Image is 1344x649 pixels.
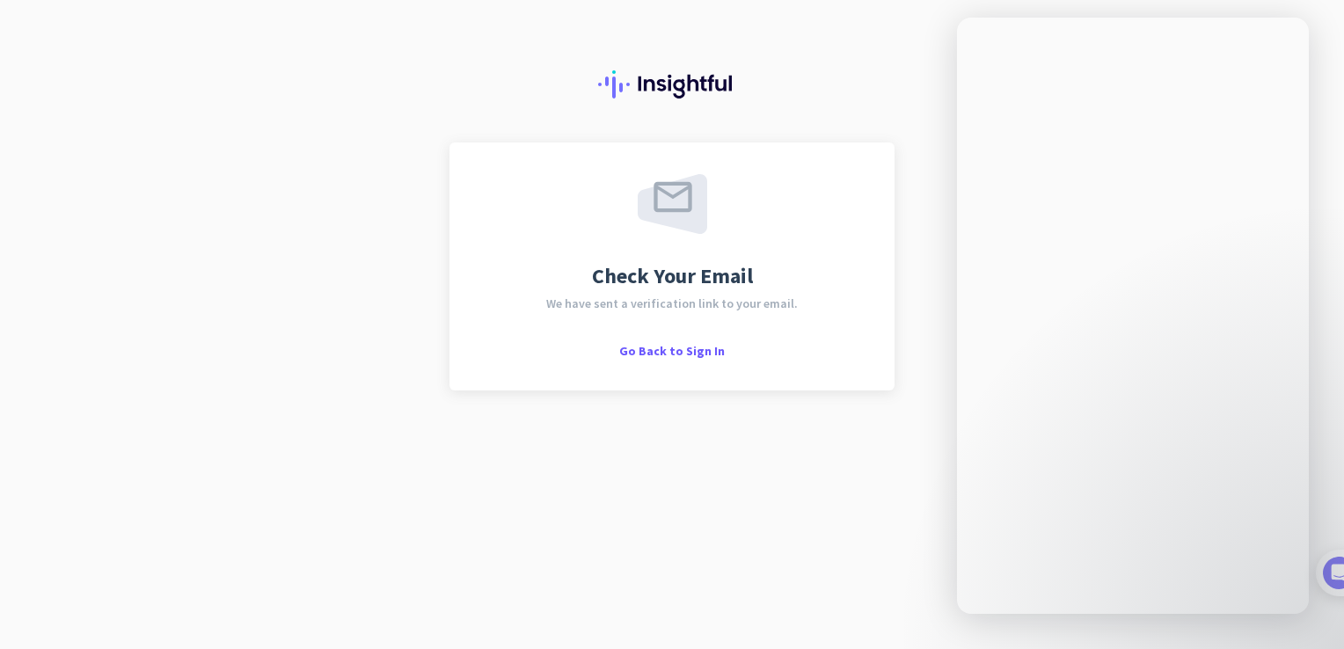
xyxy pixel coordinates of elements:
span: Check Your Email [592,266,753,287]
iframe: Intercom live chat [957,18,1309,614]
img: email-sent [638,174,707,234]
img: Insightful [598,70,746,98]
span: We have sent a verification link to your email. [546,297,798,310]
span: Go Back to Sign In [619,343,725,359]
